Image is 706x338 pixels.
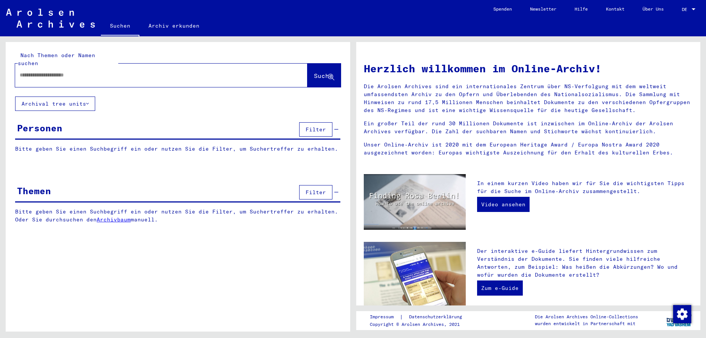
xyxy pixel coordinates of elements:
[364,242,466,310] img: eguide.jpg
[307,64,341,87] button: Suche
[17,184,51,198] div: Themen
[403,313,471,321] a: Datenschutzerklärung
[665,311,693,330] img: yv_logo.png
[299,122,332,137] button: Filter
[306,189,326,196] span: Filter
[139,17,209,35] a: Archiv erkunden
[364,83,693,114] p: Die Arolsen Archives sind ein internationales Zentrum über NS-Verfolgung mit dem weltweit umfasse...
[15,145,340,153] p: Bitte geben Sie einen Suchbegriff ein oder nutzen Sie die Filter, um Suchertreffer zu erhalten.
[535,313,638,320] p: Die Arolsen Archives Online-Collections
[314,72,333,79] span: Suche
[364,120,693,136] p: Ein großer Teil der rund 30 Millionen Dokumente ist inzwischen im Online-Archiv der Arolsen Archi...
[477,280,523,296] a: Zum e-Guide
[370,313,400,321] a: Impressum
[364,61,693,76] h1: Herzlich willkommen im Online-Archiv!
[673,305,691,323] div: Zustimmung ändern
[17,121,62,135] div: Personen
[477,197,530,212] a: Video ansehen
[6,9,95,28] img: Arolsen_neg.svg
[673,305,691,323] img: Zustimmung ändern
[15,208,341,224] p: Bitte geben Sie einen Suchbegriff ein oder nutzen Sie die Filter, um Suchertreffer zu erhalten. O...
[101,17,139,36] a: Suchen
[364,174,466,230] img: video.jpg
[364,141,693,157] p: Unser Online-Archiv ist 2020 mit dem European Heritage Award / Europa Nostra Award 2020 ausgezeic...
[682,7,690,12] span: DE
[370,313,471,321] div: |
[370,321,471,328] p: Copyright © Arolsen Archives, 2021
[306,126,326,133] span: Filter
[477,247,693,279] p: Der interaktive e-Guide liefert Hintergrundwissen zum Verständnis der Dokumente. Sie finden viele...
[477,179,693,195] p: In einem kurzen Video haben wir für Sie die wichtigsten Tipps für die Suche im Online-Archiv zusa...
[97,216,131,223] a: Archivbaum
[299,185,332,199] button: Filter
[18,52,95,67] mat-label: Nach Themen oder Namen suchen
[535,320,638,327] p: wurden entwickelt in Partnerschaft mit
[15,97,95,111] button: Archival tree units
